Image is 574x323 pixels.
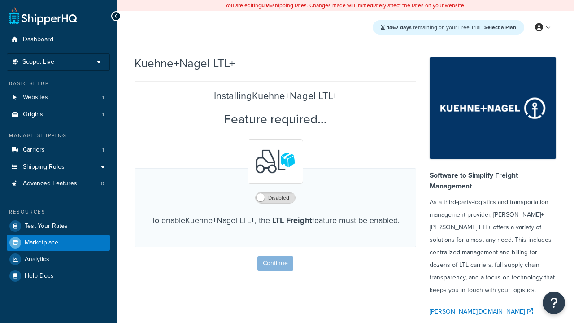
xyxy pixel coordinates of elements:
[7,106,110,123] a: Origins1
[146,214,404,227] h4: To enable Kuehne+Nagel LTL+ , the feature must be enabled.
[430,170,556,192] h4: Software to Simplify Freight Management
[387,23,482,31] span: remaining on your Free Trial
[25,223,68,230] span: Test Your Rates
[430,196,556,297] p: As a third-party-logistics and transportation management provider, [PERSON_NAME]+[PERSON_NAME] LT...
[7,142,110,158] li: Carriers
[23,111,43,118] span: Origins
[7,31,110,48] a: Dashboard
[7,106,110,123] li: Origins
[7,251,110,267] a: Analytics
[101,180,104,188] span: 0
[135,91,416,101] h3: Installing Kuehne+Nagel LTL+
[25,239,58,247] span: Marketplace
[23,163,65,171] span: Shipping Rules
[7,89,110,106] li: Websites
[23,146,45,154] span: Carriers
[543,292,565,314] button: Open Resource Center
[272,214,312,226] strong: LTL Freight
[23,36,53,44] span: Dashboard
[7,175,110,192] a: Advanced Features0
[255,141,296,182] img: ltl_freight-title
[102,94,104,101] span: 1
[7,89,110,106] a: Websites1
[102,111,104,118] span: 1
[25,256,49,263] span: Analytics
[430,57,556,159] img: app-kuehne-nagel.png
[102,146,104,154] span: 1
[25,272,54,280] span: Help Docs
[7,159,110,175] a: Shipping Rules
[7,80,110,87] div: Basic Setup
[7,175,110,192] li: Advanced Features
[7,142,110,158] a: Carriers1
[7,235,110,251] a: Marketplace
[22,58,54,66] span: Scope: Live
[387,23,412,31] strong: 1467 days
[135,57,235,70] h2: Kuehne+Nagel LTL+
[23,180,77,188] span: Advanced Features
[7,132,110,140] div: Manage Shipping
[7,208,110,216] div: Resources
[261,1,272,9] b: LIVE
[484,23,516,31] a: Select a Plan
[135,110,416,128] h1: Feature required...
[430,306,535,318] a: [PERSON_NAME][DOMAIN_NAME]
[7,268,110,284] a: Help Docs
[7,218,110,234] a: Test Your Rates
[23,94,48,101] span: Websites
[256,192,295,203] label: Disabled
